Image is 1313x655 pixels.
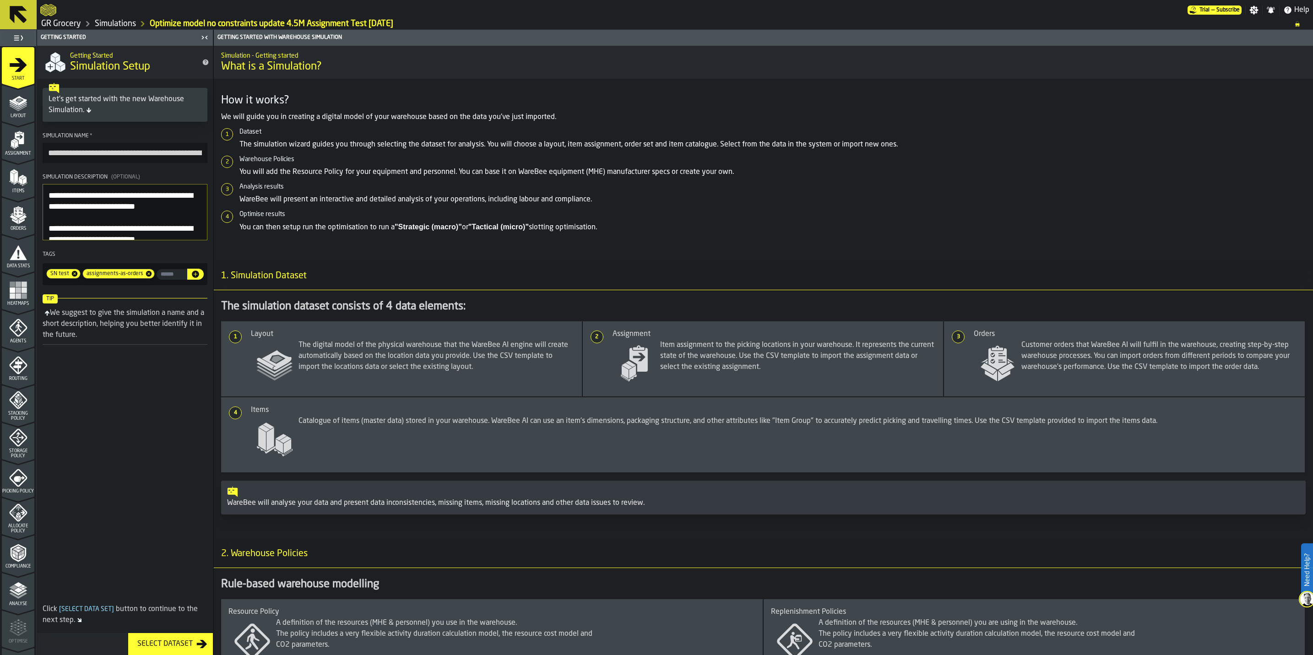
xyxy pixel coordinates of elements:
[95,19,136,29] a: link-to-/wh/i/e451d98b-95f6-4604-91ff-c80219f9c36d
[83,271,145,277] span: assignments-as-orders
[251,329,575,340] div: Layout
[214,262,1313,290] h3: title-section-1. Simulation Dataset
[227,498,1300,509] div: WareBee will analyse your data and present data inconsistencies, missing items, missing locations...
[2,160,34,196] li: menu Items
[2,32,34,44] label: button-toggle-Toggle Full Menu
[214,46,1313,79] div: title-What is a Simulation?
[37,30,213,46] header: Getting Started
[40,2,56,18] a: logo-header
[214,540,1313,568] h3: title-section-2. Warehouse Policies
[1294,5,1309,16] span: Help
[613,329,936,340] div: Assignment
[41,19,81,29] a: link-to-/wh/i/e451d98b-95f6-4604-91ff-c80219f9c36d
[1188,5,1242,15] div: Menu Subscription
[2,489,34,494] span: Picking Policy
[1263,5,1279,15] label: button-toggle-Notifications
[221,577,1306,592] div: Rule-based warehouse modelling
[1216,7,1240,13] span: Subscribe
[128,633,213,655] button: button-Select Dataset
[214,30,1313,46] header: Getting Started with Warehouse Simulation
[771,628,1142,650] div: The policy includes a very flexible activity duration calculation model, the resource cost model ...
[2,411,34,421] span: Stacking Policy
[59,606,61,612] span: [
[1188,5,1242,15] a: link-to-/wh/i/e451d98b-95f6-4604-91ff-c80219f9c36d/pricing/
[2,151,34,156] span: Assignment
[2,498,34,534] li: menu Allocate Policy
[198,32,211,43] label: button-toggle-Close me
[90,133,92,139] span: Required
[2,385,34,422] li: menu Stacking Policy
[40,18,1309,29] nav: Breadcrumb
[239,222,1306,233] p: You can then setup run the optimisation to run a or slotting optimisation.
[2,189,34,194] span: Items
[43,309,204,339] div: We suggest to give the simulation a name and a short description, helping you better identify it ...
[43,294,58,303] span: Tip
[239,156,1306,163] h6: Warehouse Policies
[251,340,575,387] span: The digital model of the physical warehouse that the WareBee AI engine will create automatically ...
[2,610,34,647] li: menu Optimise
[2,114,34,119] span: Layout
[2,76,34,81] span: Start
[2,264,34,269] span: Data Stats
[953,334,964,340] span: 3
[974,340,1297,387] span: Customer orders that WareBee AI will fulfil in the warehouse, creating step-by-step warehouse pro...
[239,211,1306,218] h6: Optimise results
[2,85,34,121] li: menu Layout
[57,606,116,612] span: Select Data Set
[2,460,34,497] li: menu Picking Policy
[221,93,1306,108] h3: How it works?
[2,339,34,344] span: Agents
[2,422,34,459] li: menu Storage Policy
[2,47,34,84] li: menu Start
[239,139,1306,150] p: The simulation wizard guides you through selecting the dataset for analysis. You will choose a la...
[591,334,602,340] span: 2
[47,271,71,277] span: SN test
[37,46,213,79] div: title-Simulation Setup
[395,223,462,231] strong: "Strategic (macro)"
[112,606,114,612] span: ]
[239,128,1306,135] h6: Dataset
[771,606,1298,617] div: Replenishment Policies
[43,604,207,626] div: Click button to continue to the next step.
[221,299,1306,314] div: The simulation dataset consists of 4 data elements:
[2,449,34,459] span: Storage Policy
[43,143,207,163] input: button-toolbar-Simulation Name
[2,573,34,609] li: menu Analyse
[43,252,55,257] span: Tags
[1211,7,1215,13] span: —
[2,376,34,381] span: Routing
[239,194,1306,205] p: WareBee will present an interactive and detailed analysis of your operations, including labour an...
[2,235,34,271] li: menu Data Stats
[43,133,207,163] label: button-toolbar-Simulation Name
[2,310,34,346] li: menu Agents
[228,606,755,617] div: Resource Policy
[2,601,34,606] span: Analyse
[187,269,204,280] button: button-
[49,94,201,116] div: Let's get started with the new Warehouse Simulation.
[239,167,1306,178] p: You will add the Resource Policy for your equipment and personnel. You can base it on WareBee equ...
[230,410,241,416] span: 4
[2,272,34,309] li: menu Heatmaps
[1246,5,1262,15] label: button-toggle-Settings
[134,639,196,650] div: Select Dataset
[2,639,34,644] span: Optimise
[221,112,1306,123] p: We will guide you in creating a digital model of your warehouse based on the data you've just imp...
[39,34,198,41] div: Getting Started
[214,547,308,560] span: 2. Warehouse Policies
[221,50,1306,60] h2: Sub Title
[2,347,34,384] li: menu Routing
[221,60,1306,74] span: What is a Simulation?
[214,270,307,282] span: 1. Simulation Dataset
[157,269,187,280] input: input-value- input-value-
[2,122,34,159] li: menu Assignment
[157,269,187,280] label: input-value-
[2,564,34,569] span: Compliance
[2,524,34,534] span: Allocate Policy
[43,133,207,139] div: Simulation Name
[216,34,1311,41] div: Getting Started with Warehouse Simulation
[1302,544,1312,595] label: Need Help?
[2,301,34,306] span: Heatmaps
[70,60,150,74] span: Simulation Setup
[1280,5,1313,16] label: button-toggle-Help
[43,174,108,180] span: Simulation Description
